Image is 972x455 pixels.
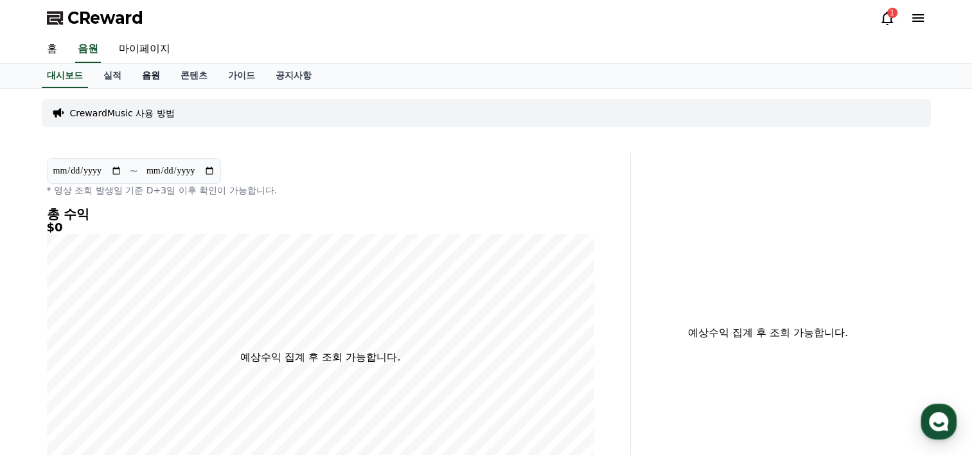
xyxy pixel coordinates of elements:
h4: 총 수익 [47,207,594,221]
a: 실적 [93,64,132,88]
a: 대화 [85,348,166,380]
p: 예상수익 집계 후 조회 가능합니다. [240,350,400,365]
a: 음원 [75,36,101,63]
div: 1 [887,8,897,18]
span: CReward [67,8,143,28]
span: 설정 [199,368,214,378]
p: * 영상 조회 발생일 기준 D+3일 이후 확인이 가능합니다. [47,184,594,197]
span: 대화 [118,368,133,379]
p: 예상수익 집계 후 조회 가능합니다. [641,325,895,341]
a: 설정 [166,348,247,380]
a: 마이페이지 [109,36,181,63]
a: 공지사항 [265,64,322,88]
a: 대시보드 [42,64,88,88]
a: CrewardMusic 사용 방법 [70,107,175,120]
a: 콘텐츠 [170,64,218,88]
a: 가이드 [218,64,265,88]
a: 홈 [37,36,67,63]
a: CReward [47,8,143,28]
a: 1 [879,10,895,26]
span: 홈 [40,368,48,378]
p: ~ [130,163,138,179]
h5: $0 [47,221,594,234]
a: 음원 [132,64,170,88]
a: 홈 [4,348,85,380]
